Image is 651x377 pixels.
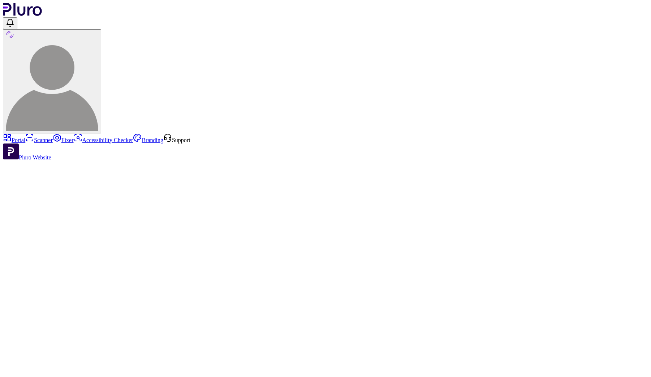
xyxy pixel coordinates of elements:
[3,29,101,133] button: User avatar
[133,137,163,143] a: Branding
[3,154,51,160] a: Open Pluro Website
[163,137,190,143] a: Open Support screen
[3,11,42,17] a: Logo
[3,133,648,161] aside: Sidebar menu
[6,39,98,131] img: User avatar
[53,137,74,143] a: Fixer
[25,137,53,143] a: Scanner
[3,17,17,29] button: Open notifications, you have undefined new notifications
[74,137,133,143] a: Accessibility Checker
[3,137,25,143] a: Portal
